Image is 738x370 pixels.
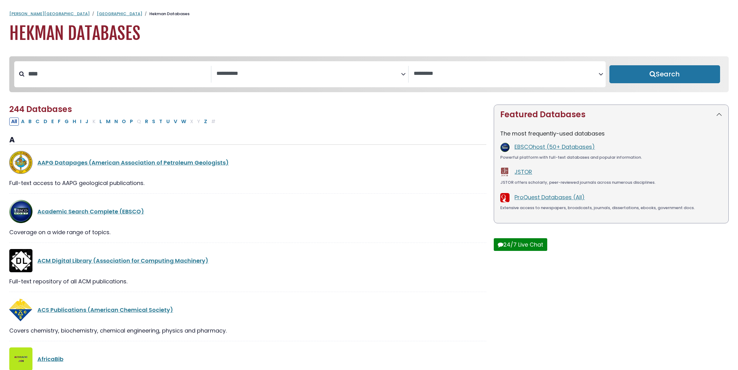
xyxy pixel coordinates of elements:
[128,118,135,126] button: Filter Results P
[34,118,41,126] button: Filter Results C
[56,118,62,126] button: Filter Results F
[514,193,585,201] a: ProQuest Databases (All)
[37,355,63,363] a: AfricaBib
[42,118,49,126] button: Filter Results D
[494,238,547,251] button: 24/7 Live Chat
[143,118,150,126] button: Filter Results R
[9,11,729,17] nav: breadcrumb
[37,159,229,166] a: AAPG Datapages (American Association of Petroleum Geologists)
[24,69,211,79] input: Search database by title or keyword
[500,129,722,138] p: The most frequently-used databases
[9,118,19,126] button: All
[63,118,70,126] button: Filter Results G
[9,23,729,44] h1: Hekman Databases
[78,118,83,126] button: Filter Results I
[609,65,720,83] button: Submit for Search Results
[37,306,173,314] a: ACS Publications (American Chemical Society)
[9,104,72,115] span: 244 Databases
[164,118,172,126] button: Filter Results U
[113,118,120,126] button: Filter Results N
[514,168,532,176] a: JSTOR
[9,326,486,335] div: Covers chemistry, biochemistry, chemical engineering, physics and pharmacy.
[49,118,56,126] button: Filter Results E
[9,136,486,145] h3: A
[179,118,188,126] button: Filter Results W
[500,205,722,211] div: Extensive access to newspapers, broadcasts, journals, dissertations, ebooks, government docs.
[500,179,722,186] div: JSTOR offers scholarly, peer-reviewed journals across numerous disciplines.
[97,11,142,17] a: [GEOGRAPHIC_DATA]
[494,105,728,124] button: Featured Databases
[71,118,78,126] button: Filter Results H
[9,117,218,125] div: Alpha-list to filter by first letter of database name
[104,118,112,126] button: Filter Results M
[9,56,729,92] nav: Search filters
[514,143,595,151] a: EBSCOhost (50+ Databases)
[414,71,598,77] textarea: Search
[172,118,179,126] button: Filter Results V
[202,118,209,126] button: Filter Results Z
[150,118,157,126] button: Filter Results S
[37,208,144,215] a: Academic Search Complete (EBSCO)
[500,154,722,161] div: Powerful platform with full-text databases and popular information.
[9,11,90,17] a: [PERSON_NAME][GEOGRAPHIC_DATA]
[27,118,33,126] button: Filter Results B
[142,11,190,17] li: Hekman Databases
[9,228,486,236] div: Coverage on a wide range of topics.
[157,118,164,126] button: Filter Results T
[19,118,26,126] button: Filter Results A
[9,277,486,286] div: Full-text repository of all ACM publications.
[216,71,401,77] textarea: Search
[98,118,104,126] button: Filter Results L
[83,118,90,126] button: Filter Results J
[37,257,208,265] a: ACM Digital Library (Association for Computing Machinery)
[120,118,128,126] button: Filter Results O
[9,179,486,187] div: Full-text access to AAPG geological publications.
